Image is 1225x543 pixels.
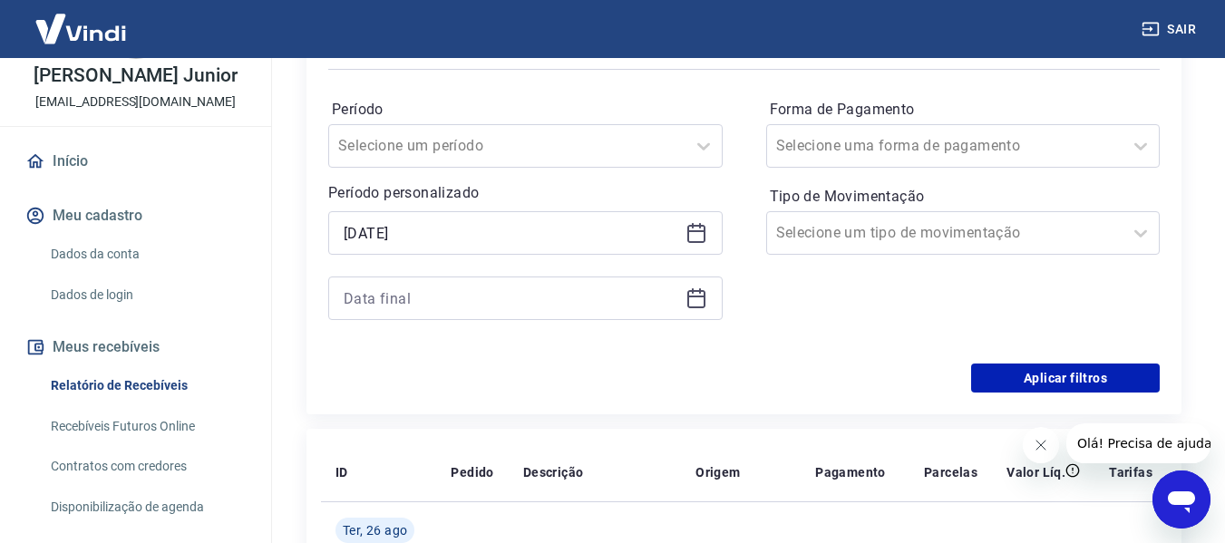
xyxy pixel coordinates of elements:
iframe: Botão para abrir a janela de mensagens [1152,470,1210,528]
p: Pagamento [815,463,886,481]
input: Data final [344,285,678,312]
p: Período personalizado [328,182,723,204]
p: [PERSON_NAME] Junior [34,66,238,85]
label: Tipo de Movimentação [770,186,1157,208]
label: Período [332,99,719,121]
a: Início [22,141,249,181]
button: Sair [1138,13,1203,46]
label: Forma de Pagamento [770,99,1157,121]
span: Olá! Precisa de ajuda? [11,13,152,27]
a: Disponibilização de agenda [44,489,249,526]
p: Origem [695,463,740,481]
a: Dados da conta [44,236,249,273]
p: Pedido [451,463,493,481]
iframe: Mensagem da empresa [1066,423,1210,463]
p: ID [335,463,348,481]
p: Parcelas [924,463,977,481]
span: Ter, 26 ago [343,521,407,539]
p: Descrição [523,463,584,481]
button: Meus recebíveis [22,327,249,367]
button: Meu cadastro [22,196,249,236]
a: Relatório de Recebíveis [44,367,249,404]
input: Data inicial [344,219,678,247]
img: Vindi [22,1,140,56]
a: Contratos com credores [44,448,249,485]
a: Dados de login [44,276,249,314]
button: Aplicar filtros [971,364,1160,393]
p: [EMAIL_ADDRESS][DOMAIN_NAME] [35,92,236,112]
iframe: Fechar mensagem [1023,427,1059,463]
a: Recebíveis Futuros Online [44,408,249,445]
p: Valor Líq. [1006,463,1065,481]
p: Tarifas [1109,463,1152,481]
